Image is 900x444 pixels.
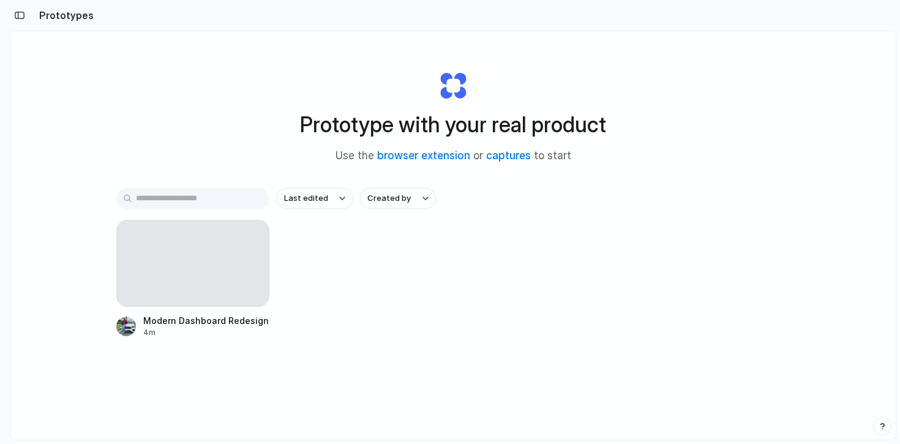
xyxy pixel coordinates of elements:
[116,220,269,338] a: Modern Dashboard Redesign4m
[336,148,571,164] span: Use the or to start
[34,8,94,23] h2: Prototypes
[277,188,353,209] button: Last edited
[143,314,269,327] div: Modern Dashboard Redesign
[367,192,411,205] span: Created by
[486,149,531,162] a: captures
[377,149,470,162] a: browser extension
[143,327,269,338] div: 4m
[300,108,606,141] h1: Prototype with your real product
[284,192,328,205] span: Last edited
[360,188,436,209] button: Created by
